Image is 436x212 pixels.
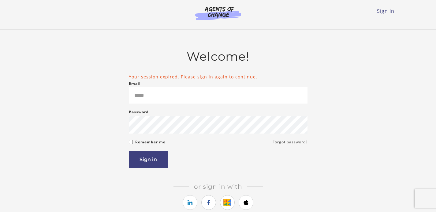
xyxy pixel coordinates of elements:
a: https://courses.thinkific.com/users/auth/linkedin?ss%5Breferral%5D=&ss%5Buser_return_to%5D=%2Fcou... [183,195,197,210]
label: Remember me [135,138,166,146]
label: Email [129,80,141,87]
h2: Welcome! [129,49,307,64]
span: Or sign in with [189,183,247,190]
a: https://courses.thinkific.com/users/auth/google?ss%5Breferral%5D=&ss%5Buser_return_to%5D=%2Fcours... [220,195,235,210]
a: Forgot password? [273,138,307,146]
a: Sign In [377,8,394,14]
li: Your session expired. Please sign in again to continue. [129,74,307,80]
button: Sign in [129,151,168,168]
a: https://courses.thinkific.com/users/auth/apple?ss%5Breferral%5D=&ss%5Buser_return_to%5D=%2Fcourse... [239,195,253,210]
img: Agents of Change Logo [189,6,248,20]
label: Password [129,108,149,116]
a: https://courses.thinkific.com/users/auth/facebook?ss%5Breferral%5D=&ss%5Buser_return_to%5D=%2Fcou... [201,195,216,210]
